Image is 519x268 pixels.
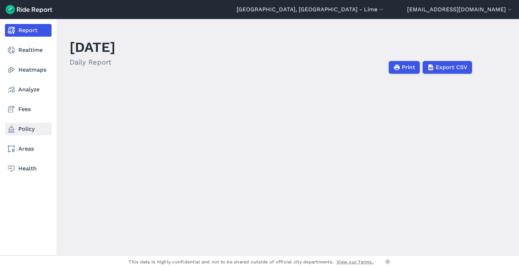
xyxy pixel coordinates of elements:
a: View our Terms. [336,258,374,265]
a: Policy [5,123,52,135]
h2: Daily Report [70,57,115,67]
a: Analyze [5,83,52,96]
a: Areas [5,142,52,155]
img: Ride Report [6,5,52,14]
button: [EMAIL_ADDRESS][DOMAIN_NAME] [407,5,513,14]
span: Print [402,63,415,72]
h1: [DATE] [70,37,115,57]
span: Export CSV [436,63,467,72]
a: Realtime [5,44,52,56]
button: Export CSV [423,61,472,74]
a: Health [5,162,52,175]
a: Heatmaps [5,63,52,76]
button: [GEOGRAPHIC_DATA], [GEOGRAPHIC_DATA] - Lime [237,5,385,14]
button: Print [389,61,420,74]
a: Report [5,24,52,37]
a: Fees [5,103,52,116]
